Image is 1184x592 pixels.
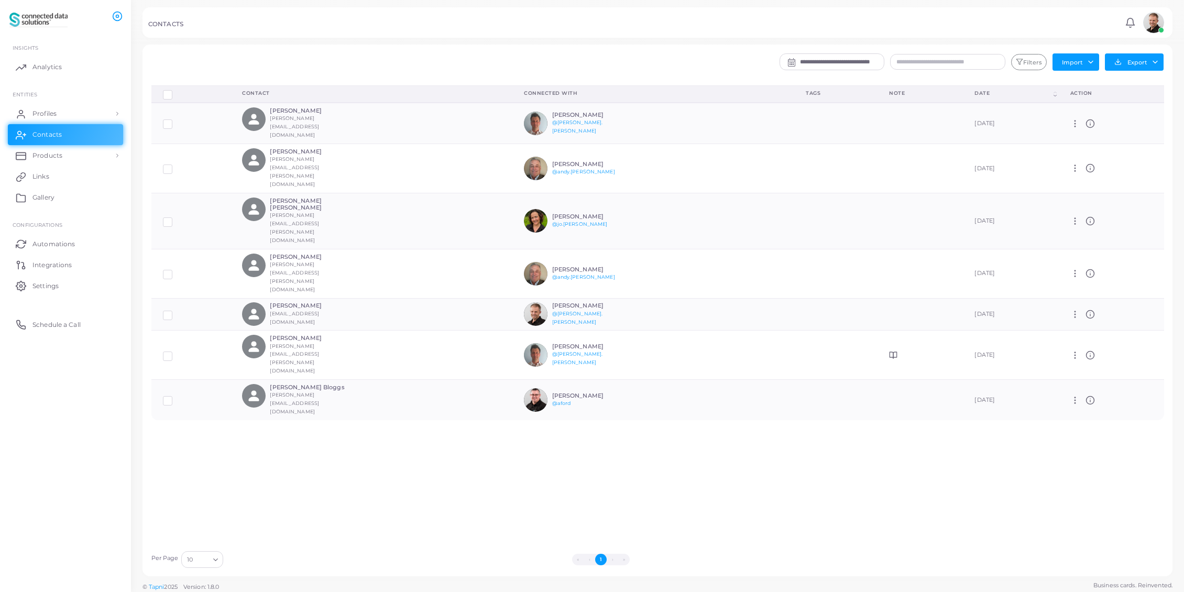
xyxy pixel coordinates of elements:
[270,156,319,187] small: [PERSON_NAME][EMAIL_ADDRESS][PERSON_NAME][DOMAIN_NAME]
[974,310,1047,319] div: [DATE]
[247,153,261,167] svg: person fill
[13,91,37,97] span: ENTITIES
[270,198,347,211] h6: [PERSON_NAME] [PERSON_NAME]
[270,148,347,155] h6: [PERSON_NAME]
[552,169,615,174] a: @andy.[PERSON_NAME]
[552,392,629,399] h6: [PERSON_NAME]
[552,400,571,406] a: @aford
[552,221,608,227] a: @jo.[PERSON_NAME]
[32,320,81,330] span: Schedule a Call
[524,343,547,367] img: avatar
[270,107,347,114] h6: [PERSON_NAME]
[552,161,629,168] h6: [PERSON_NAME]
[524,388,547,412] img: avatar
[32,281,59,291] span: Settings
[32,193,54,202] span: Gallery
[974,396,1047,404] div: [DATE]
[974,351,1047,359] div: [DATE]
[524,112,547,135] img: avatar
[270,302,347,309] h6: [PERSON_NAME]
[889,90,951,97] div: Note
[32,130,62,139] span: Contacts
[552,274,615,280] a: @andy.[PERSON_NAME]
[151,85,231,103] th: Row-selection
[974,119,1047,128] div: [DATE]
[1105,53,1164,71] button: Export
[1143,12,1164,33] img: avatar
[32,109,57,118] span: Profiles
[151,554,179,563] label: Per Page
[164,583,177,591] span: 2025
[524,157,547,180] img: avatar
[13,222,62,228] span: Configurations
[32,172,49,181] span: Links
[32,62,62,72] span: Analytics
[270,311,319,325] small: [EMAIL_ADDRESS][DOMAIN_NAME]
[8,275,123,296] a: Settings
[270,343,319,374] small: [PERSON_NAME][EMAIL_ADDRESS][PERSON_NAME][DOMAIN_NAME]
[552,112,629,118] h6: [PERSON_NAME]
[142,583,219,591] span: ©
[247,339,261,354] svg: person fill
[524,209,547,233] img: avatar
[247,389,261,403] svg: person fill
[974,217,1047,225] div: [DATE]
[524,302,547,326] img: avatar
[8,254,123,275] a: Integrations
[552,311,603,325] a: @[PERSON_NAME].[PERSON_NAME]
[181,551,223,568] div: Search for option
[247,258,261,272] svg: person fill
[552,266,629,273] h6: [PERSON_NAME]
[806,90,866,97] div: Tags
[1093,581,1172,590] span: Business cards. Reinvented.
[974,90,1051,97] div: Date
[552,302,629,309] h6: [PERSON_NAME]
[552,213,629,220] h6: [PERSON_NAME]
[270,212,319,243] small: [PERSON_NAME][EMAIL_ADDRESS][PERSON_NAME][DOMAIN_NAME]
[247,307,261,321] svg: person fill
[149,583,165,590] a: Tapni
[148,20,183,28] h5: CONTACTS
[1053,53,1099,70] button: Import
[270,384,347,391] h6: [PERSON_NAME] Bloggs
[32,239,75,249] span: Automations
[552,119,603,134] a: @[PERSON_NAME].[PERSON_NAME]
[187,554,193,565] span: 10
[8,233,123,254] a: Automations
[552,351,603,365] a: @[PERSON_NAME].[PERSON_NAME]
[226,554,976,565] ul: Pagination
[194,554,209,565] input: Search for option
[595,554,607,565] button: Go to page 1
[270,335,347,342] h6: [PERSON_NAME]
[974,269,1047,278] div: [DATE]
[1011,54,1047,71] button: Filters
[1070,90,1153,97] div: action
[247,202,261,216] svg: person fill
[8,145,123,166] a: Products
[242,90,501,97] div: Contact
[32,151,62,160] span: Products
[8,187,123,208] a: Gallery
[552,343,629,350] h6: [PERSON_NAME]
[270,115,319,138] small: [PERSON_NAME][EMAIL_ADDRESS][DOMAIN_NAME]
[270,392,319,414] small: [PERSON_NAME][EMAIL_ADDRESS][DOMAIN_NAME]
[8,103,123,124] a: Profiles
[8,166,123,187] a: Links
[247,112,261,126] svg: person fill
[524,262,547,286] img: avatar
[524,90,783,97] div: Connected With
[9,10,68,29] img: logo
[270,261,319,292] small: [PERSON_NAME][EMAIL_ADDRESS][PERSON_NAME][DOMAIN_NAME]
[1140,12,1167,33] a: avatar
[8,314,123,335] a: Schedule a Call
[8,124,123,145] a: Contacts
[183,583,220,590] span: Version: 1.8.0
[8,57,123,78] a: Analytics
[270,254,347,260] h6: [PERSON_NAME]
[32,260,72,270] span: Integrations
[974,165,1047,173] div: [DATE]
[13,45,38,51] span: INSIGHTS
